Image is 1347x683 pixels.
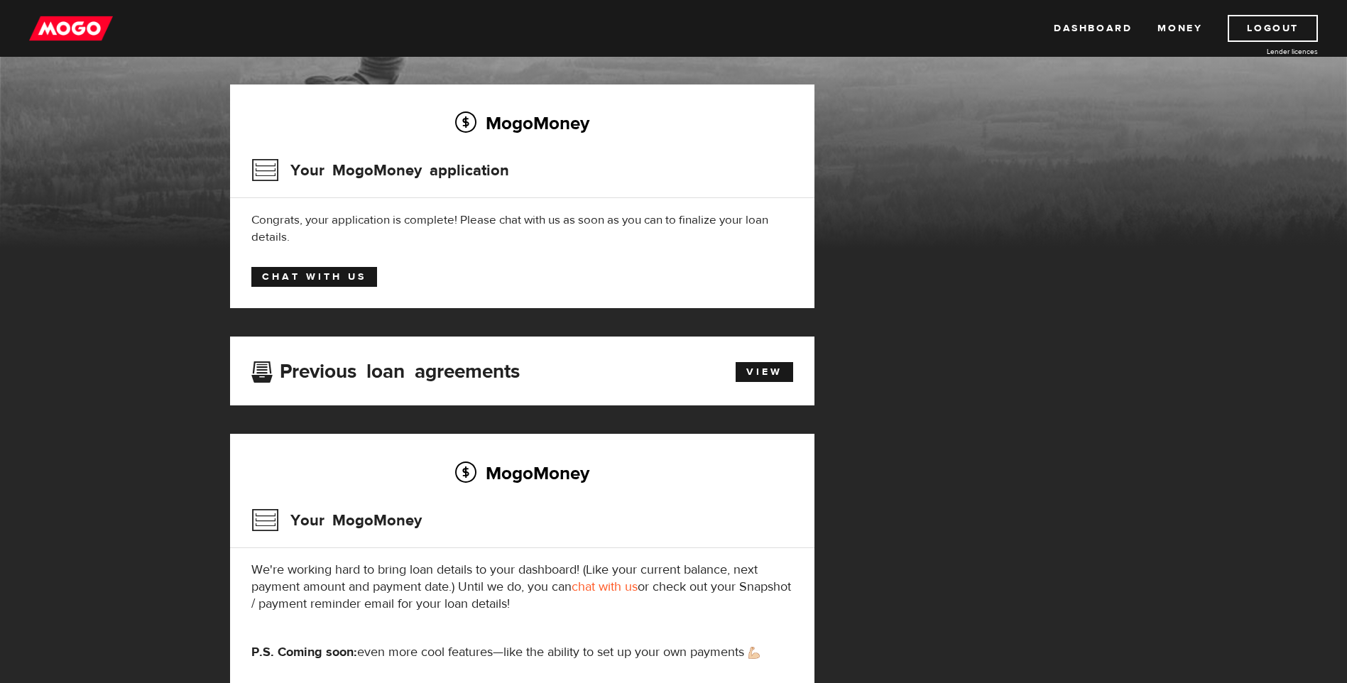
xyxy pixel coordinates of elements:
[251,212,793,246] div: Congrats, your application is complete! Please chat with us as soon as you can to finalize your l...
[251,267,377,287] a: Chat with us
[1228,15,1318,42] a: Logout
[251,562,793,613] p: We're working hard to bring loan details to your dashboard! (Like your current balance, next paym...
[1157,15,1202,42] a: Money
[1054,15,1132,42] a: Dashboard
[251,502,422,539] h3: Your MogoMoney
[572,579,638,595] a: chat with us
[251,152,509,189] h3: Your MogoMoney application
[1063,353,1347,683] iframe: LiveChat chat widget
[29,15,113,42] img: mogo_logo-11ee424be714fa7cbb0f0f49df9e16ec.png
[251,644,793,661] p: even more cool features—like the ability to set up your own payments
[1211,46,1318,57] a: Lender licences
[251,108,793,138] h2: MogoMoney
[748,647,760,659] img: strong arm emoji
[251,360,520,378] h3: Previous loan agreements
[736,362,793,382] a: View
[251,644,357,660] strong: P.S. Coming soon:
[251,458,793,488] h2: MogoMoney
